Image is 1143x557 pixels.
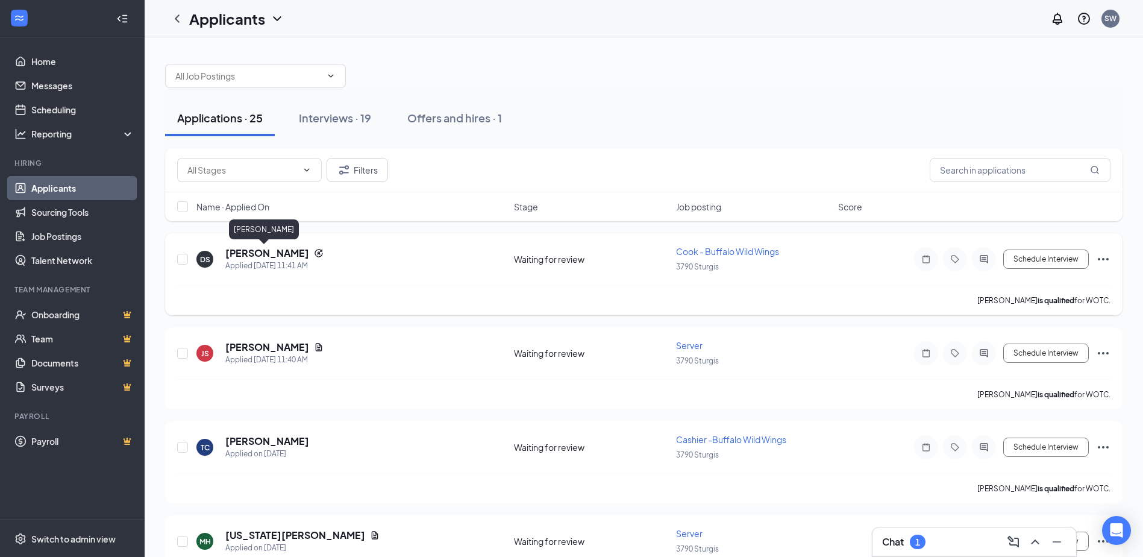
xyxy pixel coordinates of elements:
[977,254,991,264] svg: ActiveChat
[676,201,721,213] span: Job posting
[1090,165,1100,175] svg: MagnifyingGlass
[31,98,134,122] a: Scheduling
[31,224,134,248] a: Job Postings
[229,219,299,239] div: [PERSON_NAME]
[31,49,134,74] a: Home
[225,529,365,542] h5: [US_STATE][PERSON_NAME]
[1003,250,1089,269] button: Schedule Interview
[948,348,962,358] svg: Tag
[1004,532,1023,552] button: ComposeMessage
[915,537,920,547] div: 1
[514,347,669,359] div: Waiting for review
[919,348,933,358] svg: Note
[225,354,324,366] div: Applied [DATE] 11:40 AM
[14,533,27,545] svg: Settings
[1038,390,1074,399] b: is qualified
[1003,344,1089,363] button: Schedule Interview
[1050,535,1064,549] svg: Minimize
[31,74,134,98] a: Messages
[225,247,309,260] h5: [PERSON_NAME]
[31,128,135,140] div: Reporting
[676,450,719,459] span: 3790 Sturgis
[838,201,862,213] span: Score
[1096,346,1110,360] svg: Ellipses
[225,435,309,448] h5: [PERSON_NAME]
[14,158,132,168] div: Hiring
[31,351,134,375] a: DocumentsCrown
[676,434,786,445] span: Cashier -Buffalo Wild Wings
[1047,532,1066,552] button: Minimize
[1026,532,1045,552] button: ChevronUp
[514,201,538,213] span: Stage
[514,441,669,453] div: Waiting for review
[977,389,1110,400] p: [PERSON_NAME] for WOTC.
[676,544,719,553] span: 3790 Sturgis
[1096,440,1110,455] svg: Ellipses
[676,262,719,271] span: 3790 Sturgis
[314,248,324,258] svg: Reapply
[170,11,184,26] svg: ChevronLeft
[407,110,502,125] div: Offers and hires · 1
[1038,484,1074,493] b: is qualified
[977,295,1110,306] p: [PERSON_NAME] for WOTC.
[270,11,284,26] svg: ChevronDown
[177,110,263,125] div: Applications · 25
[196,201,269,213] span: Name · Applied On
[676,528,703,539] span: Server
[31,248,134,272] a: Talent Network
[314,342,324,352] svg: Document
[676,356,719,365] span: 3790 Sturgis
[977,483,1110,494] p: [PERSON_NAME] for WOTC.
[514,253,669,265] div: Waiting for review
[882,535,904,549] h3: Chat
[225,260,324,272] div: Applied [DATE] 11:41 AM
[1096,534,1110,549] svg: Ellipses
[175,69,321,83] input: All Job Postings
[370,530,380,540] svg: Document
[225,448,309,460] div: Applied on [DATE]
[1077,11,1091,26] svg: QuestionInfo
[31,176,134,200] a: Applicants
[1028,535,1042,549] svg: ChevronUp
[13,12,25,24] svg: WorkstreamLogo
[1006,535,1021,549] svg: ComposeMessage
[1096,252,1110,266] svg: Ellipses
[31,200,134,224] a: Sourcing Tools
[327,158,388,182] button: Filter Filters
[930,158,1110,182] input: Search in applications
[919,442,933,452] svg: Note
[116,13,128,25] svg: Collapse
[187,163,297,177] input: All Stages
[31,327,134,351] a: TeamCrown
[31,429,134,453] a: PayrollCrown
[948,442,962,452] svg: Tag
[676,340,703,351] span: Server
[189,8,265,29] h1: Applicants
[514,535,669,547] div: Waiting for review
[31,375,134,399] a: SurveysCrown
[1102,516,1131,545] div: Open Intercom Messenger
[201,442,210,453] div: TC
[14,128,27,140] svg: Analysis
[977,442,991,452] svg: ActiveChat
[199,537,211,547] div: MH
[31,303,134,327] a: OnboardingCrown
[337,163,351,177] svg: Filter
[1038,296,1074,305] b: is qualified
[977,348,991,358] svg: ActiveChat
[1104,13,1116,24] div: SW
[201,348,209,359] div: JS
[676,246,779,257] span: Cook - Buffalo Wild Wings
[299,110,371,125] div: Interviews · 19
[14,285,132,295] div: Team Management
[1050,11,1065,26] svg: Notifications
[302,165,312,175] svg: ChevronDown
[326,71,336,81] svg: ChevronDown
[948,254,962,264] svg: Tag
[200,254,210,265] div: DS
[14,411,132,421] div: Payroll
[1003,438,1089,457] button: Schedule Interview
[225,542,380,554] div: Applied on [DATE]
[919,254,933,264] svg: Note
